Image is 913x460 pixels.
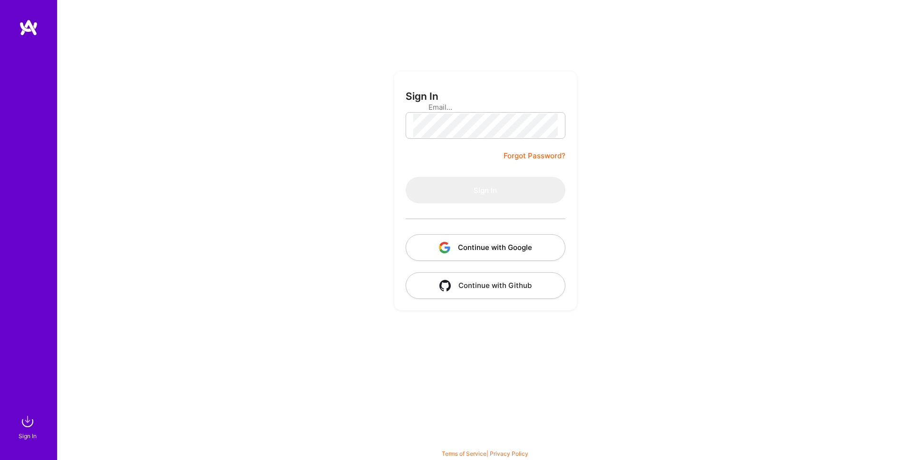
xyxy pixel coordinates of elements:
[490,450,528,457] a: Privacy Policy
[439,242,450,253] img: icon
[20,412,37,441] a: sign inSign In
[442,450,486,457] a: Terms of Service
[406,90,438,102] h3: Sign In
[406,272,565,299] button: Continue with Github
[19,19,38,36] img: logo
[439,280,451,291] img: icon
[19,431,37,441] div: Sign In
[428,95,543,119] input: Email...
[406,177,565,203] button: Sign In
[442,450,528,457] span: |
[18,412,37,431] img: sign in
[406,234,565,261] button: Continue with Google
[57,431,913,455] div: © 2025 ATeams Inc., All rights reserved.
[504,150,565,162] a: Forgot Password?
